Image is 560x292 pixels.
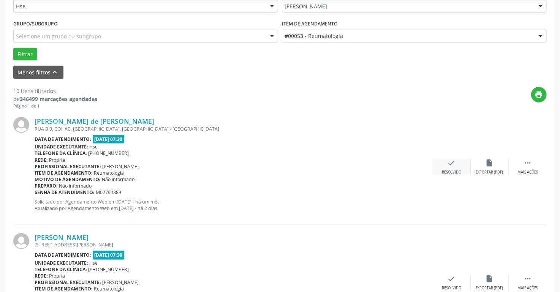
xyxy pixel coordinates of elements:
img: img [13,117,29,133]
div: Resolvido [442,286,461,291]
b: Profissional executante: [35,279,101,286]
label: Item de agendamento [282,18,338,30]
span: [DATE] 07:30 [93,251,125,259]
a: [PERSON_NAME] [35,233,89,241]
span: M02790389 [96,189,122,196]
b: Preparo: [35,183,58,189]
div: RUA B 3, COHAB, [GEOGRAPHIC_DATA], [GEOGRAPHIC_DATA] - [GEOGRAPHIC_DATA] [35,126,433,132]
i:  [524,159,532,167]
button: Filtrar [13,48,37,61]
div: Mais ações [517,170,538,175]
span: Própria [49,273,65,279]
span: [PHONE_NUMBER] [89,266,129,273]
span: Reumatologia [94,170,124,176]
b: Telefone da clínica: [35,150,87,156]
b: Data de atendimento: [35,136,91,142]
b: Data de atendimento: [35,252,91,258]
i: keyboard_arrow_up [51,68,59,76]
span: Não informado [59,183,92,189]
div: Página 1 de 1 [13,103,97,109]
span: [PERSON_NAME] [103,279,139,286]
span: [PERSON_NAME] [285,3,531,10]
span: Própria [49,157,65,163]
b: Senha de atendimento: [35,189,95,196]
img: img [13,233,29,249]
i: check [448,159,456,167]
b: Profissional executante: [35,163,101,170]
b: Unidade executante: [35,144,88,150]
div: Resolvido [442,170,461,175]
p: Solicitado por Agendamento Web em [DATE] - há um mês Atualizado por Agendamento Web em [DATE] - h... [35,199,433,212]
a: [PERSON_NAME] de [PERSON_NAME] [35,117,154,125]
span: [DATE] 07:30 [93,135,125,144]
span: [PERSON_NAME] [103,163,139,170]
span: #00053 - Reumatologia [285,32,531,40]
div: Mais ações [517,286,538,291]
button: Menos filtroskeyboard_arrow_up [13,66,63,79]
button: print [531,87,547,103]
div: Exportar (PDF) [476,170,503,175]
strong: 346499 marcações agendadas [20,95,97,103]
i: insert_drive_file [486,159,494,167]
b: Rede: [35,157,48,163]
span: Hse [90,144,98,150]
label: Grupo/Subgrupo [13,18,58,30]
b: Unidade executante: [35,260,88,266]
span: Não informado [102,176,135,183]
b: Item de agendamento: [35,286,93,292]
i: print [535,90,543,99]
span: Hse [16,3,263,10]
span: [PHONE_NUMBER] [89,150,129,156]
b: Telefone da clínica: [35,266,87,273]
b: Motivo de agendamento: [35,176,101,183]
span: Hse [90,260,98,266]
span: Selecione um grupo ou subgrupo [16,32,101,40]
b: Item de agendamento: [35,170,93,176]
i: insert_drive_file [486,275,494,283]
b: Rede: [35,273,48,279]
div: Exportar (PDF) [476,286,503,291]
i:  [524,275,532,283]
div: de [13,95,97,103]
span: Reumatologia [94,286,124,292]
div: 10 itens filtrados [13,87,97,95]
div: [STREET_ADDRESS][PERSON_NAME] [35,241,433,248]
i: check [448,275,456,283]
